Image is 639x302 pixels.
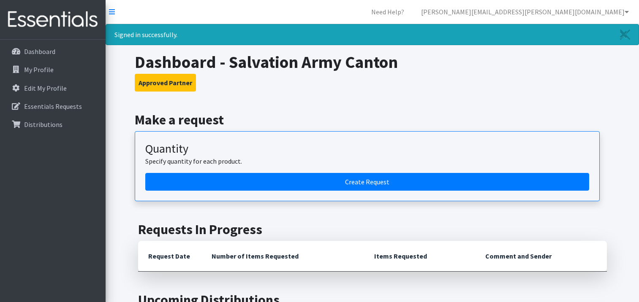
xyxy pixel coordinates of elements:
h2: Make a request [135,112,610,128]
div: Signed in successfully. [106,24,639,45]
th: Number of Items Requested [201,241,364,272]
h3: Quantity [145,142,589,156]
p: Essentials Requests [24,102,82,111]
h1: Dashboard - Salvation Army Canton [135,52,610,72]
th: Items Requested [364,241,475,272]
a: Distributions [3,116,102,133]
p: Dashboard [24,47,55,56]
a: [PERSON_NAME][EMAIL_ADDRESS][PERSON_NAME][DOMAIN_NAME] [414,3,636,20]
a: Dashboard [3,43,102,60]
th: Comment and Sender [475,241,606,272]
p: My Profile [24,65,54,74]
p: Specify quantity for each product. [145,156,589,166]
img: HumanEssentials [3,5,102,34]
h2: Requests In Progress [138,221,607,237]
a: Essentials Requests [3,98,102,115]
p: Edit My Profile [24,84,67,92]
a: Edit My Profile [3,80,102,97]
button: Approved Partner [135,74,196,92]
a: Close [612,24,639,45]
p: Distributions [24,120,63,129]
a: Need Help? [364,3,411,20]
a: Create a request by quantity [145,173,589,191]
th: Request Date [138,241,201,272]
a: My Profile [3,61,102,78]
